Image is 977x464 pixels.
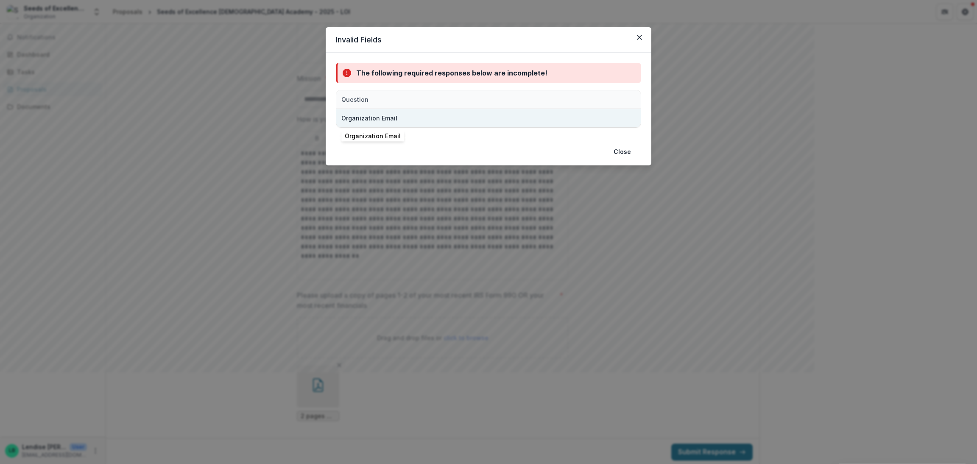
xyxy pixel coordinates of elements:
[633,31,646,44] button: Close
[326,27,651,53] header: Invalid Fields
[336,90,548,109] div: Question
[341,114,397,123] div: Organization Email
[336,95,374,104] div: Question
[356,68,547,78] div: The following required responses below are incomplete!
[609,145,636,159] button: Close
